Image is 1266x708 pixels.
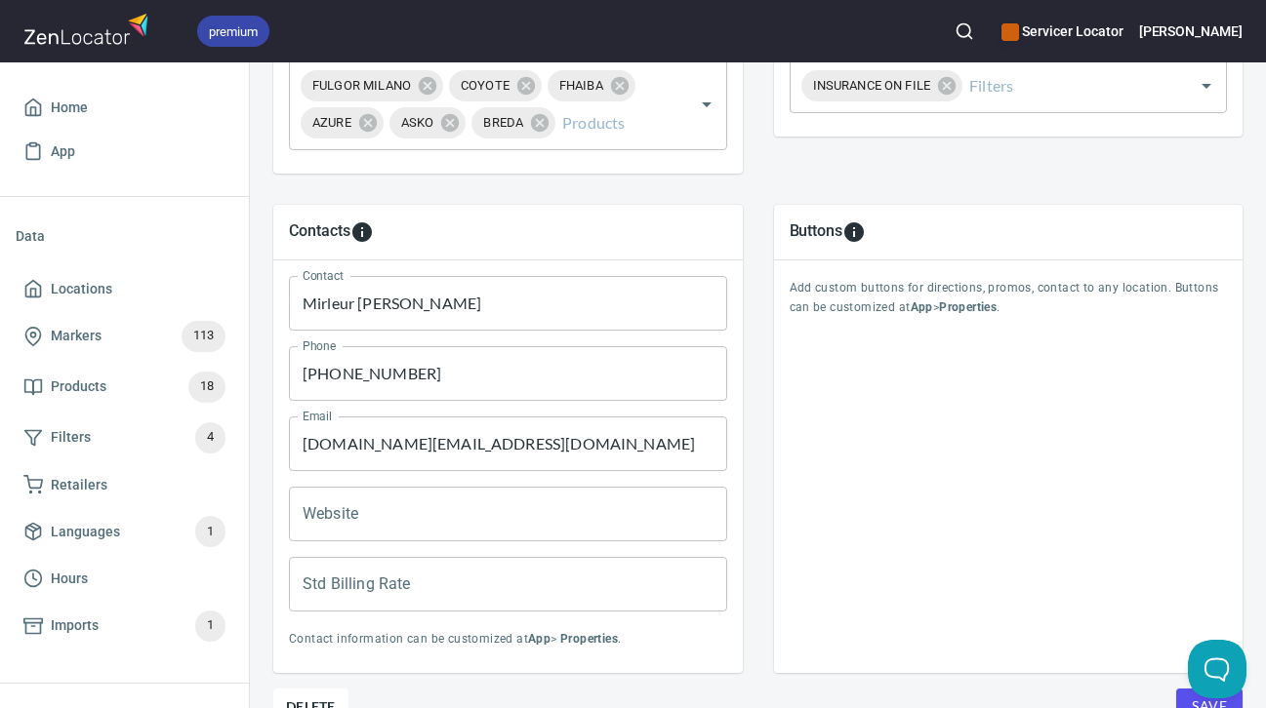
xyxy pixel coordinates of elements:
[1139,10,1243,53] button: [PERSON_NAME]
[939,300,997,314] b: Properties
[1188,640,1246,698] iframe: Help Scout Beacon - Open
[389,107,467,138] div: ASKO
[182,325,225,347] span: 113
[965,67,1164,104] input: Filters
[389,113,446,132] span: ASKO
[911,300,933,314] b: App
[51,96,88,120] span: Home
[471,107,555,138] div: BREDA
[51,277,112,301] span: Locations
[16,213,233,259] li: Data
[693,91,720,118] button: Open
[16,506,233,557] a: Languages1
[301,76,423,95] span: FULGOR MILANO
[548,76,615,95] span: FHAIBA
[16,413,233,463] a: Filters4
[289,630,727,649] p: Contact information can be customized at > .
[16,86,233,130] a: Home
[801,70,963,101] div: INSURANCE ON FILE
[1193,72,1220,99] button: Open
[195,521,225,543] span: 1
[790,279,1228,318] p: Add custom buttons for directions, promos, contact to any location. Buttons can be customized at > .
[197,21,269,42] span: premium
[16,311,233,362] a: Markers113
[528,632,551,646] b: App
[51,613,99,638] span: Imports
[471,113,535,132] span: BREDA
[790,220,843,244] h5: Buttons
[558,104,663,141] input: Products
[943,10,986,53] button: Search
[23,8,154,50] img: zenlocator
[1001,23,1019,41] button: color-CE600E
[51,567,88,591] span: Hours
[16,362,233,413] a: Products18
[51,520,120,544] span: Languages
[16,267,233,311] a: Locations
[449,70,542,101] div: COYOTE
[195,426,225,449] span: 4
[1139,20,1243,42] h6: [PERSON_NAME]
[51,324,102,348] span: Markers
[301,70,443,101] div: FULGOR MILANO
[1001,20,1123,42] h6: Servicer Locator
[51,374,106,399] span: Products
[842,220,866,244] svg: To add custom buttons for locations, please go to Apps > Properties > Buttons.
[548,70,635,101] div: FHAIBA
[301,113,363,132] span: AZURE
[195,614,225,637] span: 1
[350,220,374,244] svg: To add custom contact information for locations, please go to Apps > Properties > Contacts.
[51,473,107,497] span: Retailers
[560,632,618,646] b: Properties
[449,76,521,95] span: COYOTE
[16,463,233,507] a: Retailers
[16,130,233,174] a: App
[188,375,225,398] span: 18
[51,139,75,164] span: App
[301,107,384,138] div: AZURE
[801,76,943,95] span: INSURANCE ON FILE
[197,16,269,47] div: premium
[289,220,350,244] h5: Contacts
[51,425,91,450] span: Filters
[16,557,233,601] a: Hours
[16,601,233,651] a: Imports1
